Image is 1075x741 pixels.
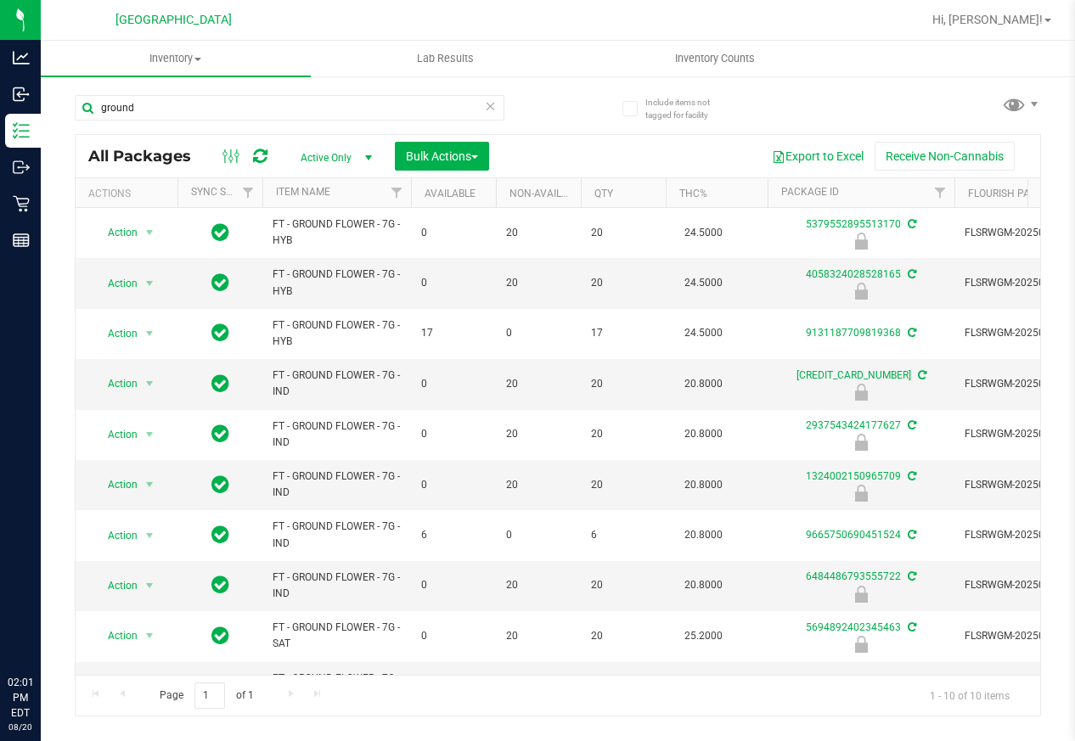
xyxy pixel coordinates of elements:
span: Sync from Compliance System [905,218,916,230]
button: Bulk Actions [395,142,489,171]
span: select [139,322,160,345]
div: Newly Received [765,233,957,250]
span: 20 [506,477,571,493]
span: 20.8000 [676,523,731,547]
input: Search Package ID, Item Name, SKU, Lot or Part Number... [75,95,504,121]
span: 17 [591,325,656,341]
div: Newly Received [765,384,957,401]
span: 1 - 10 of 10 items [916,682,1023,708]
span: Action [93,322,138,345]
p: 02:01 PM EDT [8,675,33,721]
a: [CREDIT_CARD_NUMBER] [796,369,911,381]
span: Inventory Counts [652,51,778,66]
span: 17 [421,325,486,341]
a: Filter [234,178,262,207]
span: 0 [506,325,571,341]
a: Filter [383,178,411,207]
span: Action [93,423,138,446]
span: FT - GROUND FLOWER - 7G - IND [273,418,401,451]
inline-svg: Analytics [13,49,30,66]
inline-svg: Inbound [13,86,30,103]
span: FT - GROUND FLOWER - 7G - HYB [273,317,401,350]
span: Action [93,221,138,244]
span: 25.2000 [676,624,731,648]
span: FT - GROUND FLOWER - 7G - SAT [273,671,401,703]
a: Flourish Package ID [968,188,1075,199]
span: 6 [421,527,486,543]
div: Newly Received [765,586,957,603]
span: select [139,221,160,244]
span: Action [93,524,138,547]
iframe: Resource center [17,605,68,656]
a: 1324002150965709 [806,470,901,482]
span: Lab Results [394,51,497,66]
a: Sync Status [191,186,256,198]
span: In Sync [211,372,229,396]
a: Available [425,188,476,199]
span: 0 [421,426,486,442]
div: Actions [88,188,171,199]
span: 20 [506,275,571,291]
span: 0 [421,275,486,291]
span: Hi, [PERSON_NAME]! [932,13,1043,26]
span: 0 [421,577,486,593]
span: 20 [591,376,656,392]
span: Page of 1 [145,682,267,709]
span: select [139,524,160,547]
span: FT - GROUND FLOWER - 7G - IND [273,469,401,501]
span: 0 [421,225,486,241]
span: 0 [421,376,486,392]
span: In Sync [211,221,229,244]
span: 6 [591,527,656,543]
span: Include items not tagged for facility [645,96,730,121]
span: 24.5000 [676,321,731,345]
span: Sync from Compliance System [905,419,916,431]
a: Inventory Counts [580,41,850,76]
span: In Sync [211,422,229,446]
span: Sync from Compliance System [905,529,916,541]
span: Action [93,473,138,497]
span: select [139,473,160,497]
span: 20 [506,628,571,644]
span: 20 [591,628,656,644]
a: Filter [926,178,954,207]
span: Sync from Compliance System [905,470,916,482]
span: In Sync [211,573,229,597]
div: Newly Received [765,636,957,653]
a: Qty [594,188,613,199]
span: 0 [506,527,571,543]
a: 4058324028528165 [806,268,901,280]
span: FT - GROUND FLOWER - 7G - HYB [273,216,401,249]
span: Bulk Actions [406,149,478,163]
span: In Sync [211,271,229,295]
span: Inventory [41,51,311,66]
span: 20.8000 [676,573,731,598]
span: In Sync [211,473,229,497]
span: Action [93,272,138,295]
span: In Sync [211,523,229,547]
span: select [139,423,160,446]
a: Package ID [781,186,839,198]
span: Sync from Compliance System [905,327,916,339]
span: 20 [591,275,656,291]
a: Lab Results [311,41,581,76]
span: In Sync [211,624,229,648]
span: 0 [421,477,486,493]
span: Sync from Compliance System [905,621,916,633]
a: 2937543424177627 [806,419,901,431]
a: 5379552895513170 [806,218,901,230]
div: Newly Received [765,283,957,300]
span: 24.5000 [676,221,731,245]
span: FT - GROUND FLOWER - 7G - SAT [273,620,401,652]
span: FT - GROUND FLOWER - 7G - IND [273,519,401,551]
span: 20 [591,225,656,241]
span: 20 [591,477,656,493]
span: FT - GROUND FLOWER - 7G - IND [273,368,401,400]
span: 20 [506,376,571,392]
span: FT - GROUND FLOWER - 7G - HYB [273,267,401,299]
a: Non-Available [509,188,585,199]
span: [GEOGRAPHIC_DATA] [115,13,232,27]
button: Export to Excel [761,142,875,171]
a: 9131187709819368 [806,327,901,339]
span: FT - GROUND FLOWER - 7G - IND [273,570,401,602]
